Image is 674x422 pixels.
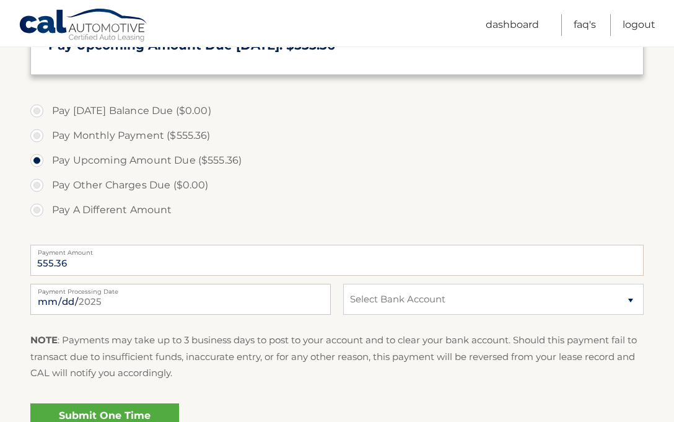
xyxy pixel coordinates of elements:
[30,245,644,255] label: Payment Amount
[30,332,644,381] p: : Payments may take up to 3 business days to post to your account and to clear your bank account....
[30,123,644,148] label: Pay Monthly Payment ($555.36)
[30,284,331,315] input: Payment Date
[30,334,58,346] strong: NOTE
[30,148,644,173] label: Pay Upcoming Amount Due ($555.36)
[574,14,596,36] a: FAQ's
[486,14,539,36] a: Dashboard
[30,198,644,222] label: Pay A Different Amount
[30,245,644,276] input: Payment Amount
[19,8,149,44] a: Cal Automotive
[30,284,331,294] label: Payment Processing Date
[30,99,644,123] label: Pay [DATE] Balance Due ($0.00)
[623,14,655,36] a: Logout
[30,173,644,198] label: Pay Other Charges Due ($0.00)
